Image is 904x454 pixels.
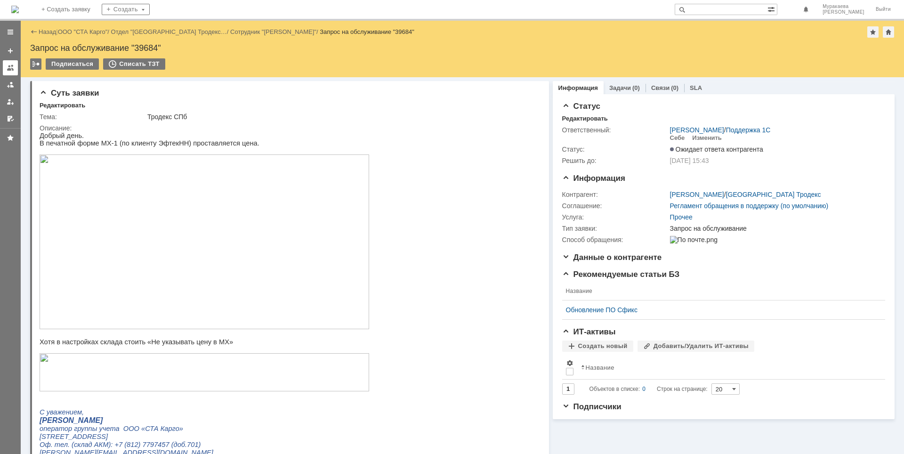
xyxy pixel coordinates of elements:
div: Решить до: [562,157,668,164]
th: Название [562,282,878,300]
span: ИТ-активы [562,327,616,336]
div: Тродекс СПб [147,113,534,121]
div: Работа с массовостью [30,58,41,70]
div: (0) [671,84,678,91]
span: [DATE] 15:43 [670,157,709,164]
div: / [670,191,821,198]
span: Объектов в списке: [589,386,640,392]
span: Муракаева [823,4,864,9]
div: | [56,28,57,35]
span: Подписчики [562,402,621,411]
span: Данные о контрагенте [562,253,662,262]
div: Запрос на обслуживание "39684" [320,28,414,35]
span: Суть заявки [40,89,99,97]
div: Ответственный: [562,126,668,134]
div: Добавить в избранное [867,26,879,38]
a: Прочее [670,213,693,221]
div: Описание: [40,124,536,132]
div: Редактировать [562,115,608,122]
a: ООО "СТА Карго" [58,28,108,35]
div: Способ обращения: [562,236,668,243]
div: Изменить [692,134,722,142]
div: Название [586,364,614,371]
div: (0) [632,84,640,91]
span: Статус [562,102,600,111]
img: По почте.png [670,236,718,243]
a: Создать заявку [3,43,18,58]
div: Себе [670,134,685,142]
div: Запрос на обслуживание [670,225,880,232]
img: logo [11,6,19,13]
span: 7797457 (доб.701) [103,309,161,316]
div: Создать [102,4,150,15]
div: Услуга: [562,213,668,221]
div: / [670,126,771,134]
a: Мои заявки [3,94,18,109]
a: Отдел "[GEOGRAPHIC_DATA] Тродекс… [111,28,227,35]
a: Перейти на домашнюю страницу [11,6,19,13]
a: Поддержка 1С [726,126,771,134]
div: Сделать домашней страницей [883,26,894,38]
span: Расширенный поиск [767,4,777,13]
a: Сотрудник "[PERSON_NAME]" [230,28,316,35]
div: Контрагент: [562,191,668,198]
i: Строк на странице: [589,383,708,395]
div: Редактировать [40,102,85,109]
a: Мои согласования [3,111,18,126]
a: Регламент обращения в поддержку (по умолчанию) [670,202,829,210]
th: Название [577,356,878,380]
a: [GEOGRAPHIC_DATA] Тродекс [726,191,821,198]
span: Настройки [566,359,573,367]
div: / [58,28,111,35]
span: - [13,325,15,332]
div: Тема: [40,113,145,121]
div: Запрос на обслуживание "39684" [30,43,895,53]
div: Соглашение: [562,202,668,210]
div: / [230,28,320,35]
a: Информация [558,84,598,91]
a: SLA [690,84,702,91]
a: Связи [651,84,670,91]
a: Заявки в моей ответственности [3,77,18,92]
a: Обновление ПО Сфикс [566,306,874,314]
a: [PERSON_NAME] [670,126,724,134]
a: [PERSON_NAME] [670,191,724,198]
span: Ожидает ответа контрагента [670,146,763,153]
a: Назад [39,28,56,35]
span: TotalGroup [15,325,49,332]
div: Тип заявки: [562,225,668,232]
div: Статус: [562,146,668,153]
span: com [51,325,64,332]
span: . [49,325,51,332]
span: Рекомендуемые статьи БЗ [562,270,680,279]
div: / [111,28,231,35]
a: Задачи [609,84,631,91]
div: 0 [642,383,646,395]
span: [PERSON_NAME] [823,9,864,15]
span: Информация [562,174,625,183]
a: Заявки на командах [3,60,18,75]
